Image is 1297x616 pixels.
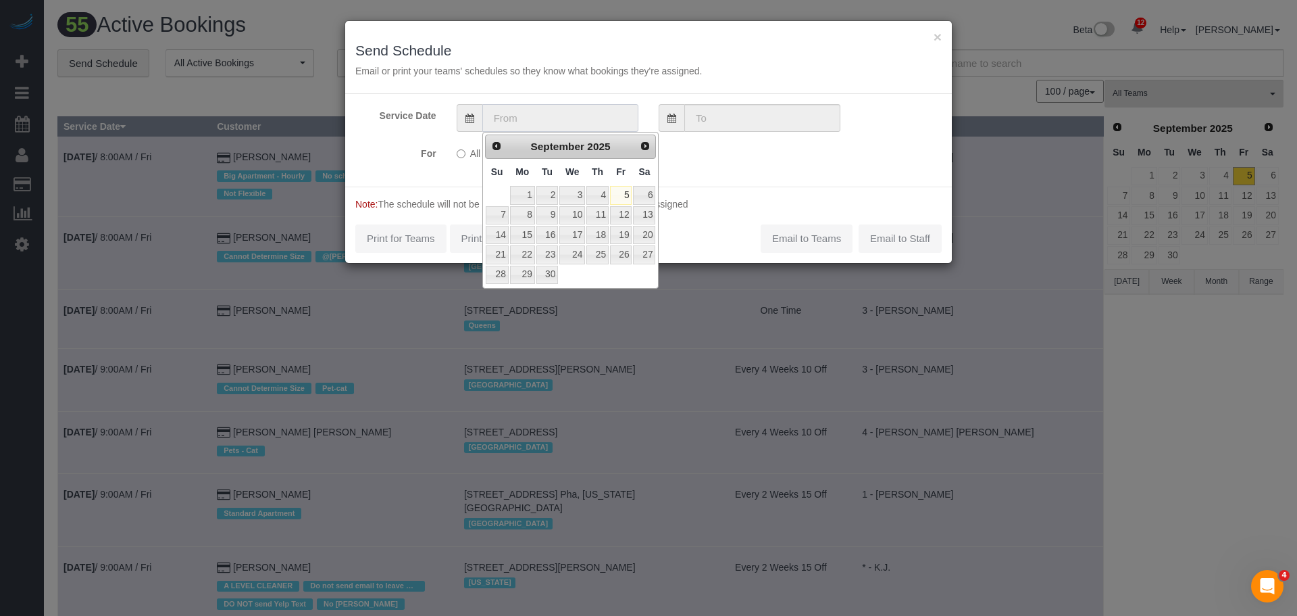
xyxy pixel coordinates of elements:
iframe: Intercom live chat [1251,570,1283,602]
a: 27 [633,245,655,264]
a: 20 [633,226,655,244]
a: 8 [510,206,535,224]
span: Wednesday [565,166,580,177]
h3: Send Schedule [355,43,942,58]
label: Service Date [345,104,447,122]
span: Thursday [592,166,603,177]
a: 10 [559,206,585,224]
p: Email or print your teams' schedules so they know what bookings they're assigned. [355,64,942,78]
span: Friday [616,166,626,177]
a: 12 [610,206,632,224]
a: 13 [633,206,655,224]
span: Prev [491,141,502,151]
a: 24 [559,245,585,264]
span: Sunday [491,166,503,177]
span: Note: [355,199,378,210]
a: 1 [510,186,535,204]
a: 29 [510,266,535,284]
a: 14 [486,226,509,244]
a: 4 [586,186,609,204]
span: 4 [1279,570,1290,581]
span: September [531,141,585,152]
a: 6 [633,186,655,204]
a: 11 [586,206,609,224]
a: 23 [536,245,558,264]
a: 18 [586,226,609,244]
a: 16 [536,226,558,244]
a: 25 [586,245,609,264]
p: The schedule will not be sent for bookings that are marked as Unassigned [355,197,942,211]
a: 19 [610,226,632,244]
input: From [482,104,638,132]
a: 22 [510,245,535,264]
a: 3 [559,186,585,204]
input: To [684,104,840,132]
a: 21 [486,245,509,264]
a: 26 [610,245,632,264]
a: 2 [536,186,558,204]
button: × [934,30,942,44]
span: Monday [515,166,529,177]
a: Prev [487,137,506,156]
span: Saturday [638,166,650,177]
a: 15 [510,226,535,244]
a: 17 [559,226,585,244]
a: 7 [486,206,509,224]
label: For [345,142,447,160]
a: Next [636,137,655,156]
label: All Teams [457,142,511,160]
span: Next [640,141,651,151]
a: 9 [536,206,558,224]
a: 28 [486,266,509,284]
span: 2025 [587,141,610,152]
a: 5 [610,186,632,204]
span: Tuesday [542,166,553,177]
a: 30 [536,266,558,284]
input: All Teams [457,149,465,158]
